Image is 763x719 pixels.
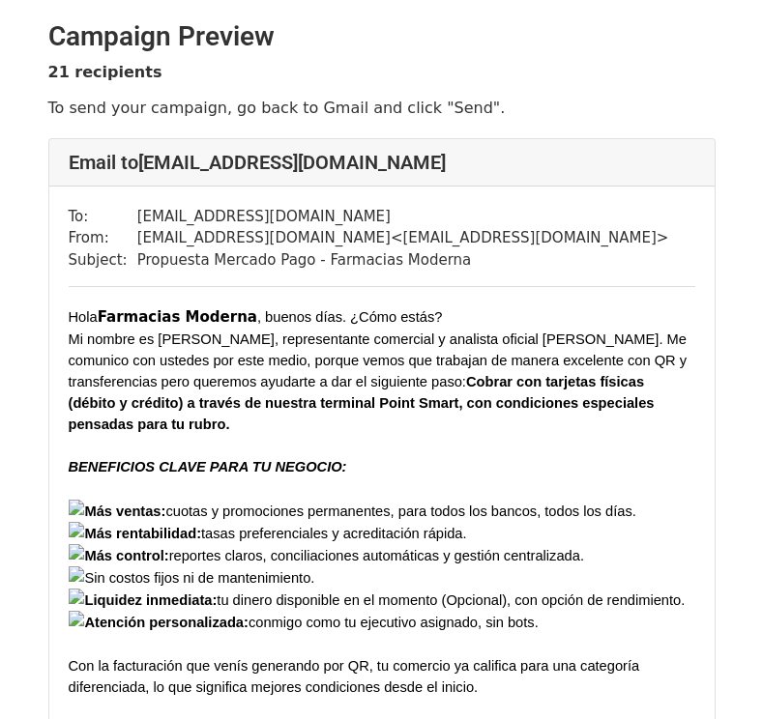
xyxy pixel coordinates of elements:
[257,309,442,325] span: , buenos días. ¿Cómo estás?
[69,206,137,228] td: To:
[137,227,669,249] td: [EMAIL_ADDRESS][DOMAIN_NAME] < [EMAIL_ADDRESS][DOMAIN_NAME] >
[169,548,584,563] span: reportes claros, conciliaciones automáticas y gestión centralizada.
[69,309,98,325] span: Hola
[48,63,162,81] strong: 21 recipients
[69,522,85,557] img: 💰
[48,98,716,118] p: To send your campaign, go back to Gmail and click "Send".
[69,151,695,174] h4: Email to [EMAIL_ADDRESS][DOMAIN_NAME]
[137,249,669,272] td: Propuesta Mercado Pago - Farmacias Moderna
[69,500,85,534] img: 💳
[69,611,85,646] img: 👨‍💼
[85,592,218,608] span: Liquidez inmediata:
[69,589,85,623] img: ⚡
[69,374,655,432] span: Cobrar con tarjetas físicas (débito y crédito) a través de nuestra terminal Point Smart, con cond...
[249,615,539,630] span: conmigo como tu ejecutivo asignado, sin bots.
[165,503,635,519] span: cuotas y promociones permanentes, para todos los bancos, todos los días.
[69,658,640,695] span: Con la facturación que venís generando por QR, tu comercio ya califica para una categoría diferen...
[98,308,257,326] b: Farmacias Moderna
[48,20,716,53] h2: Campaign Preview
[69,331,688,389] span: Mi nombre es [PERSON_NAME], representante comercial y analista oficial [PERSON_NAME]. Me comunico...
[85,615,249,630] span: Atención personalizada:
[201,526,467,541] span: tasas preferenciales y acreditación rápida.
[85,503,166,519] span: Más ventas:
[217,592,685,608] span: tu dinero disponible en el momento (Opcional), con opción de rendimiento.
[69,249,137,272] td: Subject:
[69,566,85,601] img: 🚫
[85,570,315,586] span: Sin costos fijos ni de mantenimiento.
[85,548,169,563] span: Más control:
[85,526,202,541] span: Más rentabilidad:
[69,459,347,475] span: BENEFICIOS CLAVE PARA TU NEGOCIO:
[69,227,137,249] td: From:
[69,544,85,579] img: 📊
[137,206,669,228] td: [EMAIL_ADDRESS][DOMAIN_NAME]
